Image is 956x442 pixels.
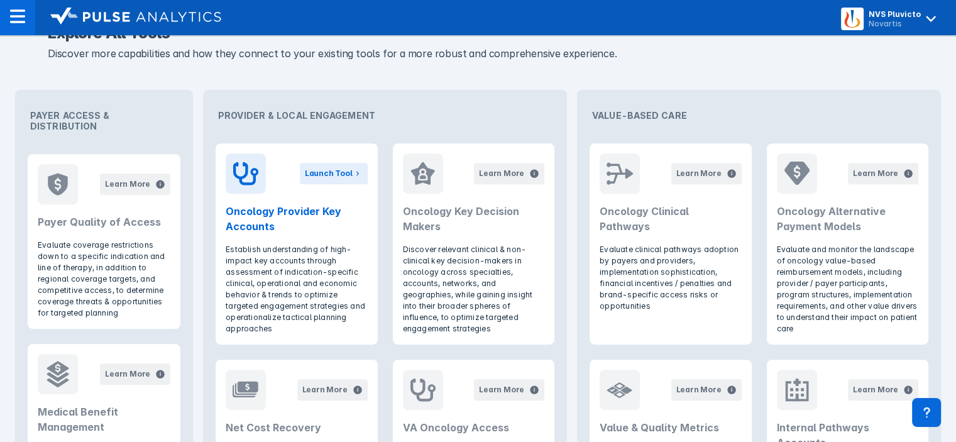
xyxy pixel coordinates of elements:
[869,19,921,28] div: Novartis
[848,163,918,184] button: Learn More
[777,204,918,234] h2: Oncology Alternative Payment Models
[853,384,898,395] div: Learn More
[671,163,742,184] button: Learn More
[676,384,722,395] div: Learn More
[297,379,368,401] button: Learn More
[600,244,741,312] p: Evaluate clinical pathways adoption by payers and providers, implementation sophistication, finan...
[853,168,898,179] div: Learn More
[48,26,908,41] h2: Explore All Tools
[479,384,524,395] div: Learn More
[10,9,25,24] img: menu--horizontal.svg
[20,95,188,146] div: Payer Access & Distribution
[38,404,170,434] h2: Medical Benefit Management
[600,204,741,234] h2: Oncology Clinical Pathways
[869,9,921,19] div: NVS Pluvicto
[403,204,544,234] h2: Oncology Key Decision Makers
[403,420,544,435] h2: VA Oncology Access
[848,379,918,401] button: Learn More
[208,95,562,136] div: Provider & Local Engagement
[105,368,150,380] div: Learn More
[38,214,170,229] h2: Payer Quality of Access
[302,384,348,395] div: Learn More
[676,168,722,179] div: Learn More
[100,363,170,385] button: Learn More
[226,420,367,435] h2: Net Cost Recovery
[403,244,544,334] p: Discover relevant clinical & non-clinical key decision-makers in oncology across specialties, acc...
[38,240,170,319] p: Evaluate coverage restrictions down to a specific indication and line of therapy, in addition to ...
[843,10,861,28] img: menu button
[582,95,936,136] div: Value-Based Care
[305,168,353,179] div: Launch Tool
[777,244,918,334] p: Evaluate and monitor the landscape of oncology value-based reimbursement models, including provid...
[912,398,941,427] div: Contact Support
[300,163,368,184] button: Launch Tool
[671,379,742,401] button: Learn More
[226,204,367,234] h2: Oncology Provider Key Accounts
[474,379,544,401] button: Learn More
[48,46,908,62] p: Discover more capabilities and how they connect to your existing tools for a more robust and comp...
[479,168,524,179] div: Learn More
[100,174,170,195] button: Learn More
[105,179,150,190] div: Learn More
[226,244,367,334] p: Establish understanding of high-impact key accounts through assessment of indication-specific cli...
[600,420,741,435] h2: Value & Quality Metrics
[50,8,221,25] img: logo
[35,8,221,28] a: logo
[474,163,544,184] button: Learn More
